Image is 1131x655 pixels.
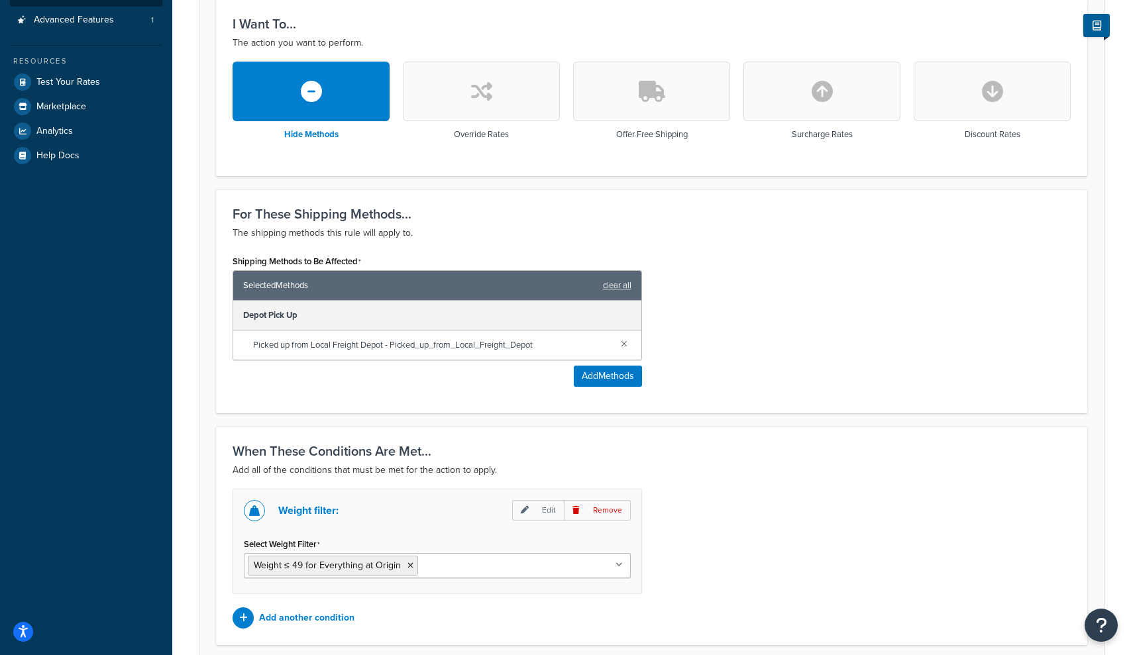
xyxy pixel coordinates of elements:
[244,539,320,550] label: Select Weight Filter
[10,119,162,143] a: Analytics
[616,130,688,139] h3: Offer Free Shipping
[151,15,154,26] span: 1
[10,95,162,119] a: Marketplace
[254,558,401,572] span: Weight ≤ 49 for Everything at Origin
[233,256,361,267] label: Shipping Methods to Be Affected
[243,276,596,295] span: Selected Methods
[233,207,1071,221] h3: For These Shipping Methods...
[454,130,509,139] h3: Override Rates
[36,101,86,113] span: Marketplace
[512,500,564,521] p: Edit
[233,444,1071,458] h3: When These Conditions Are Met...
[36,77,100,88] span: Test Your Rates
[10,70,162,94] a: Test Your Rates
[1083,14,1110,37] button: Show Help Docs
[574,366,642,387] button: AddMethods
[284,130,339,139] h3: Hide Methods
[603,276,631,295] a: clear all
[233,35,1071,51] p: The action you want to perform.
[10,8,162,32] li: Advanced Features
[10,8,162,32] a: Advanced Features1
[253,336,610,354] span: Picked up from Local Freight Depot - Picked_up_from_Local_Freight_Depot
[34,15,114,26] span: Advanced Features
[36,150,80,162] span: Help Docs
[233,301,641,330] div: Depot Pick Up
[564,500,631,521] p: Remove
[36,126,73,137] span: Analytics
[10,56,162,67] div: Resources
[259,609,354,627] p: Add another condition
[233,225,1071,241] p: The shipping methods this rule will apply to.
[965,130,1020,139] h3: Discount Rates
[792,130,853,139] h3: Surcharge Rates
[278,501,339,520] p: Weight filter:
[233,462,1071,478] p: Add all of the conditions that must be met for the action to apply.
[1085,609,1118,642] button: Open Resource Center
[10,144,162,168] a: Help Docs
[233,17,1071,31] h3: I Want To...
